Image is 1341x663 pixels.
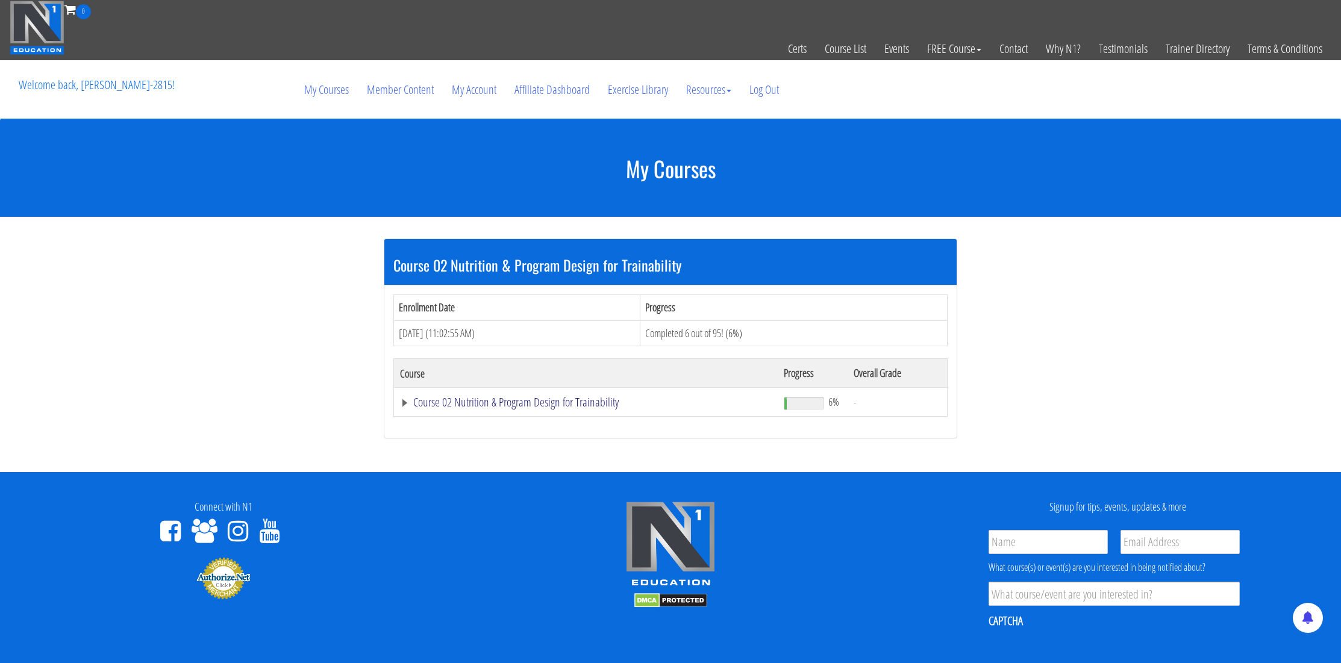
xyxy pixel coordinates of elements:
[989,582,1240,606] input: What course/event are you interested in?
[64,1,91,17] a: 0
[196,556,251,600] img: Authorize.Net Merchant - Click to Verify
[1239,19,1331,78] a: Terms & Conditions
[640,294,948,320] th: Progress
[443,61,505,119] a: My Account
[393,257,948,273] h3: Course 02 Nutrition & Program Design for Trainability
[10,61,184,109] p: Welcome back, [PERSON_NAME]-2815!
[740,61,788,119] a: Log Out
[394,320,640,346] td: [DATE] (11:02:55 AM)
[1121,530,1240,554] input: Email Address
[1090,19,1157,78] a: Testimonials
[677,61,740,119] a: Resources
[989,560,1240,574] div: What course(s) or event(s) are you interested in being notified about?
[505,61,599,119] a: Affiliate Dashboard
[1157,19,1239,78] a: Trainer Directory
[394,359,778,388] th: Course
[778,359,848,388] th: Progress
[394,294,640,320] th: Enrollment Date
[903,501,1332,513] h4: Signup for tips, events, updates & more
[295,61,358,119] a: My Courses
[599,61,677,119] a: Exercise Library
[816,19,875,78] a: Course List
[400,396,772,408] a: Course 02 Nutrition & Program Design for Trainability
[779,19,816,78] a: Certs
[10,1,64,55] img: n1-education
[918,19,990,78] a: FREE Course
[848,388,947,417] td: -
[990,19,1037,78] a: Contact
[875,19,918,78] a: Events
[76,4,91,19] span: 0
[989,530,1108,554] input: Name
[358,61,443,119] a: Member Content
[634,593,707,608] img: DMCA.com Protection Status
[9,501,438,513] h4: Connect with N1
[989,613,1023,629] label: CAPTCHA
[640,320,948,346] td: Completed 6 out of 95! (6%)
[848,359,947,388] th: Overall Grade
[625,501,716,590] img: n1-edu-logo
[1037,19,1090,78] a: Why N1?
[828,395,839,408] span: 6%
